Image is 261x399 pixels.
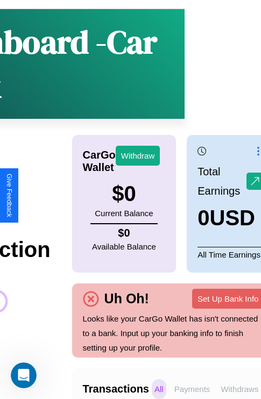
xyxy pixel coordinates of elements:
[99,291,154,307] h4: Uh Oh!
[92,239,156,254] p: Available Balance
[116,146,160,166] button: Withdraw
[11,362,37,388] iframe: Intercom live chat
[83,149,116,174] h4: CarGo Wallet
[92,227,156,239] h4: $ 0
[5,174,13,217] div: Give Feedback
[218,379,261,399] p: Withdraws
[172,379,213,399] p: Payments
[197,162,246,201] p: Total Earnings
[83,383,149,395] h4: Transactions
[95,182,153,206] h3: $ 0
[152,379,166,399] p: All
[95,206,153,220] p: Current Balance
